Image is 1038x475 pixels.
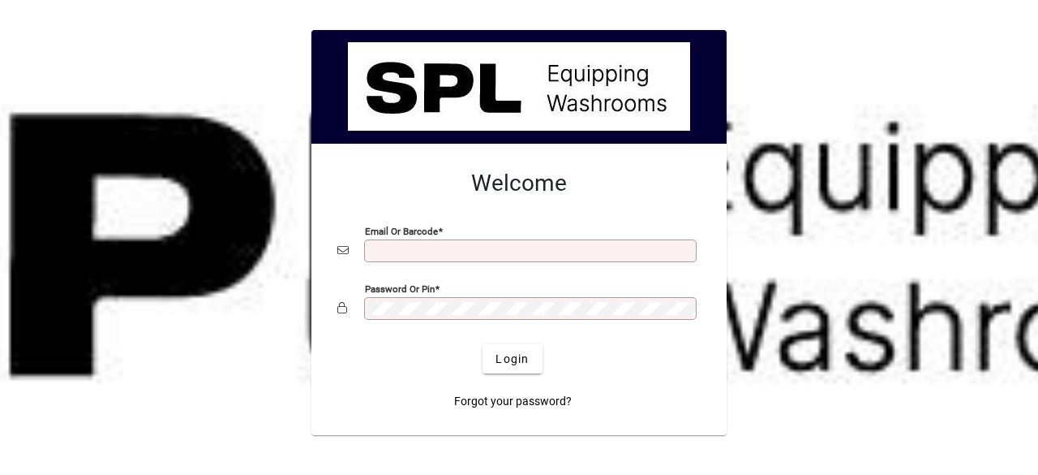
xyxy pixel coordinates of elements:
[495,351,529,368] span: Login
[454,393,572,410] span: Forgot your password?
[448,386,578,416] a: Forgot your password?
[483,344,542,374] button: Login
[365,283,435,295] mat-label: Password or Pin
[365,226,438,237] mat-label: Email or Barcode
[337,170,701,197] h2: Welcome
